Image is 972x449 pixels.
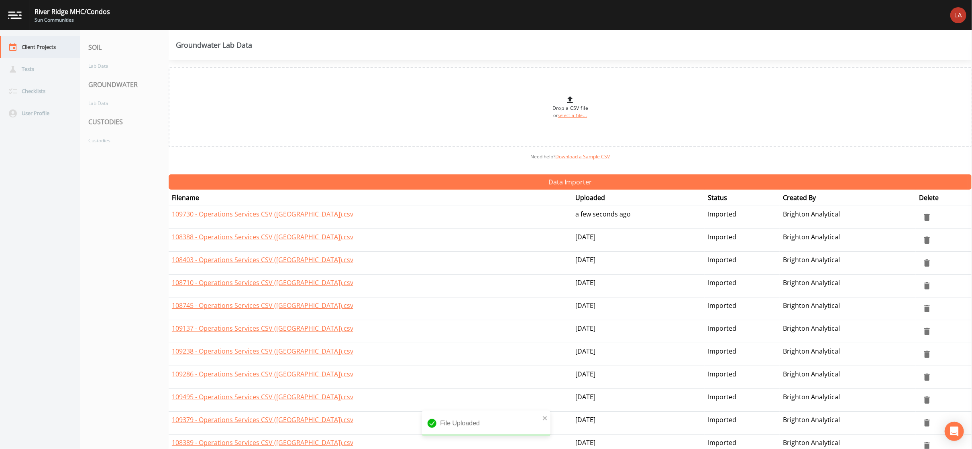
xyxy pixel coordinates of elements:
td: Brighton Analytical [780,320,916,343]
td: [DATE] [572,251,705,274]
a: 108403 - Operations Services CSV ([GEOGRAPHIC_DATA]).csv [172,255,353,264]
td: Imported [705,274,780,297]
td: [DATE] [572,388,705,411]
a: Download a Sample CSV [556,153,610,160]
td: Brighton Analytical [780,411,916,434]
th: Delete [916,190,972,206]
td: [DATE] [572,297,705,320]
button: close [542,413,548,423]
button: delete [919,232,935,248]
span: Need help? [531,153,610,160]
div: Sun Communities [35,16,110,24]
td: Imported [705,297,780,320]
td: Imported [705,388,780,411]
a: 108710 - Operations Services CSV ([GEOGRAPHIC_DATA]).csv [172,278,353,287]
td: Brighton Analytical [780,366,916,388]
button: delete [919,278,935,294]
td: Brighton Analytical [780,388,916,411]
div: GROUNDWATER [80,73,169,96]
th: Status [705,190,780,206]
td: Imported [705,206,780,229]
a: 109495 - Operations Services CSV ([GEOGRAPHIC_DATA]).csv [172,392,353,401]
td: a few seconds ago [572,206,705,229]
th: Filename [169,190,572,206]
button: delete [919,369,935,385]
td: Imported [705,366,780,388]
td: [DATE] [572,411,705,434]
a: 108745 - Operations Services CSV ([GEOGRAPHIC_DATA]).csv [172,301,353,310]
button: delete [919,346,935,362]
a: Lab Data [80,59,161,73]
td: Imported [705,251,780,274]
div: Groundwater Lab Data [176,42,252,48]
a: select a file... [558,113,587,118]
button: delete [919,255,935,271]
a: 108389 - Operations Services CSV ([GEOGRAPHIC_DATA]).csv [172,438,353,447]
td: [DATE] [572,366,705,388]
td: Imported [705,229,780,251]
div: SOIL [80,36,169,59]
button: delete [919,324,935,340]
td: Imported [705,320,780,343]
a: Lab Data [80,96,161,111]
td: Brighton Analytical [780,297,916,320]
td: [DATE] [572,274,705,297]
div: Open Intercom Messenger [945,422,964,441]
a: 109286 - Operations Services CSV ([GEOGRAPHIC_DATA]).csv [172,370,353,378]
img: bd2ccfa184a129701e0c260bc3a09f9b [950,7,966,23]
button: delete [919,415,935,431]
a: 109238 - Operations Services CSV ([GEOGRAPHIC_DATA]).csv [172,347,353,356]
td: Brighton Analytical [780,206,916,229]
td: Imported [705,343,780,366]
button: Data Importer [169,174,972,190]
small: or [554,113,587,118]
a: 108388 - Operations Services CSV ([GEOGRAPHIC_DATA]).csv [172,233,353,241]
a: 109137 - Operations Services CSV ([GEOGRAPHIC_DATA]).csv [172,324,353,333]
td: Imported [705,411,780,434]
td: Brighton Analytical [780,274,916,297]
th: Created By [780,190,916,206]
td: Brighton Analytical [780,251,916,274]
th: Uploaded [572,190,705,206]
div: Drop a CSV file [552,95,588,119]
div: River Ridge MHC/Condos [35,7,110,16]
td: [DATE] [572,320,705,343]
button: delete [919,301,935,317]
img: logo [8,11,22,19]
td: Brighton Analytical [780,343,916,366]
a: 109379 - Operations Services CSV ([GEOGRAPHIC_DATA]).csv [172,415,353,424]
button: delete [919,209,935,225]
div: File Uploaded [422,411,550,436]
div: CUSTODIES [80,111,169,133]
a: 109730 - Operations Services CSV ([GEOGRAPHIC_DATA]).csv [172,210,353,218]
td: Brighton Analytical [780,229,916,251]
a: Custodies [80,133,161,148]
td: [DATE] [572,343,705,366]
td: [DATE] [572,229,705,251]
button: delete [919,392,935,408]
